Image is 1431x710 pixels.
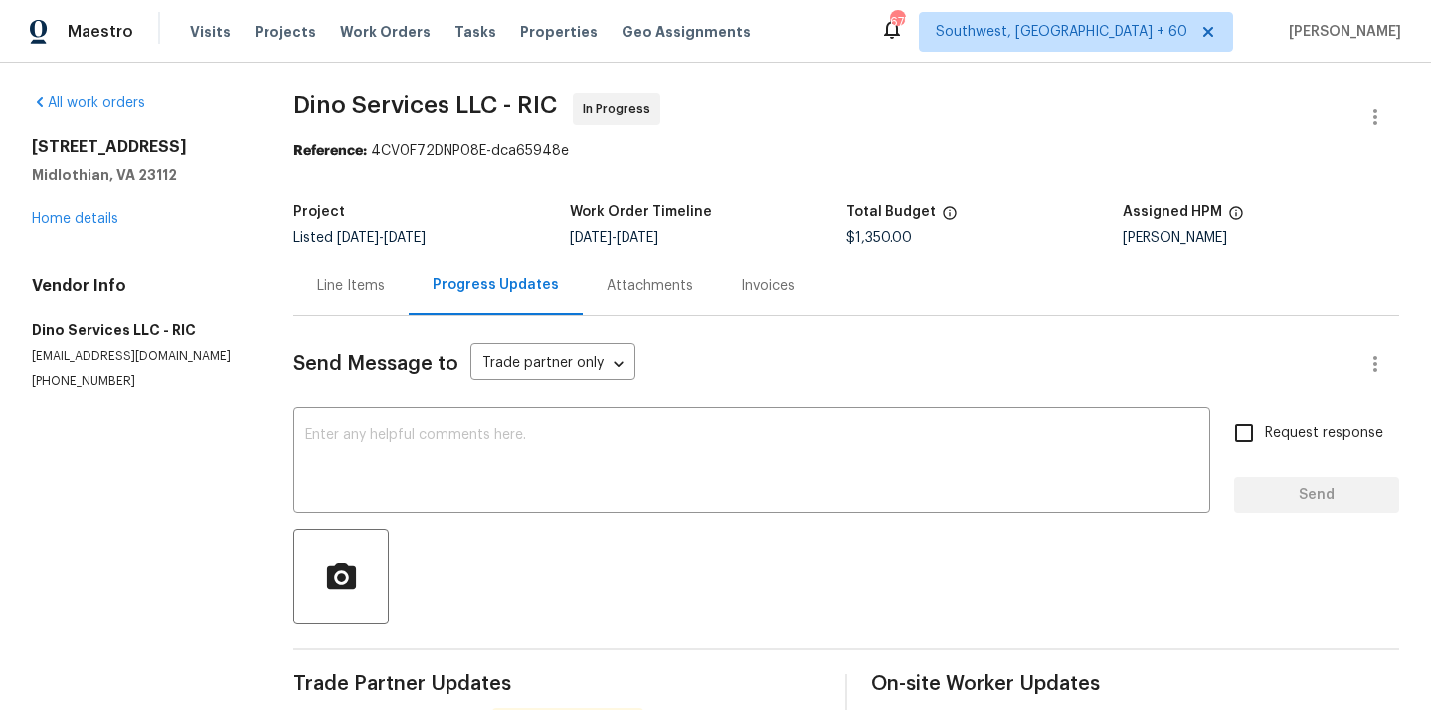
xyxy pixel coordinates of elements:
h5: Assigned HPM [1123,205,1222,219]
span: [DATE] [617,231,658,245]
span: Projects [255,22,316,42]
h4: Vendor Info [32,276,246,296]
h2: [STREET_ADDRESS] [32,137,246,157]
a: All work orders [32,96,145,110]
span: [DATE] [570,231,612,245]
span: The total cost of line items that have been proposed by Opendoor. This sum includes line items th... [942,205,958,231]
div: Invoices [741,276,795,296]
span: Maestro [68,22,133,42]
span: The hpm assigned to this work order. [1228,205,1244,231]
div: Progress Updates [433,275,559,295]
span: Visits [190,22,231,42]
span: - [337,231,426,245]
span: On-site Worker Updates [871,674,1399,694]
h5: Dino Services LLC - RIC [32,320,246,340]
span: Geo Assignments [622,22,751,42]
span: Dino Services LLC - RIC [293,93,557,117]
span: Work Orders [340,22,431,42]
div: Line Items [317,276,385,296]
h5: Work Order Timeline [570,205,712,219]
p: [PHONE_NUMBER] [32,373,246,390]
span: [DATE] [337,231,379,245]
span: Tasks [454,25,496,39]
span: Properties [520,22,598,42]
p: [EMAIL_ADDRESS][DOMAIN_NAME] [32,348,246,365]
span: Trade Partner Updates [293,674,821,694]
div: Trade partner only [470,348,635,381]
span: In Progress [583,99,658,119]
span: Listed [293,231,426,245]
b: Reference: [293,144,367,158]
span: [DATE] [384,231,426,245]
div: Attachments [607,276,693,296]
a: Home details [32,212,118,226]
h5: Project [293,205,345,219]
span: Send Message to [293,354,458,374]
span: - [570,231,658,245]
div: 4CV0F72DNP08E-dca65948e [293,141,1399,161]
div: 675 [890,12,904,32]
span: Request response [1265,423,1383,444]
span: Southwest, [GEOGRAPHIC_DATA] + 60 [936,22,1187,42]
h5: Midlothian, VA 23112 [32,165,246,185]
h5: Total Budget [846,205,936,219]
span: [PERSON_NAME] [1281,22,1401,42]
div: [PERSON_NAME] [1123,231,1399,245]
span: $1,350.00 [846,231,912,245]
